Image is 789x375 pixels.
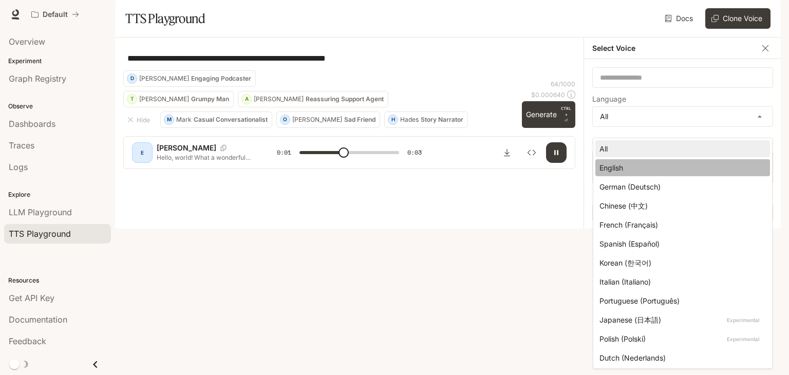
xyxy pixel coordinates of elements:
[599,143,762,154] div: All
[599,238,762,249] div: Spanish (Español)
[599,181,762,192] div: German (Deutsch)
[599,219,762,230] div: French (Français)
[599,257,762,268] div: Korean (한국어)
[599,200,762,211] div: Chinese (中文)
[599,162,762,173] div: English
[599,276,762,287] div: Italian (Italiano)
[599,295,762,306] div: Portuguese (Português)
[599,333,762,344] div: Polish (Polski)
[599,314,762,325] div: Japanese (日本語)
[725,315,762,325] p: Experimental
[725,334,762,344] p: Experimental
[599,352,762,363] div: Dutch (Nederlands)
